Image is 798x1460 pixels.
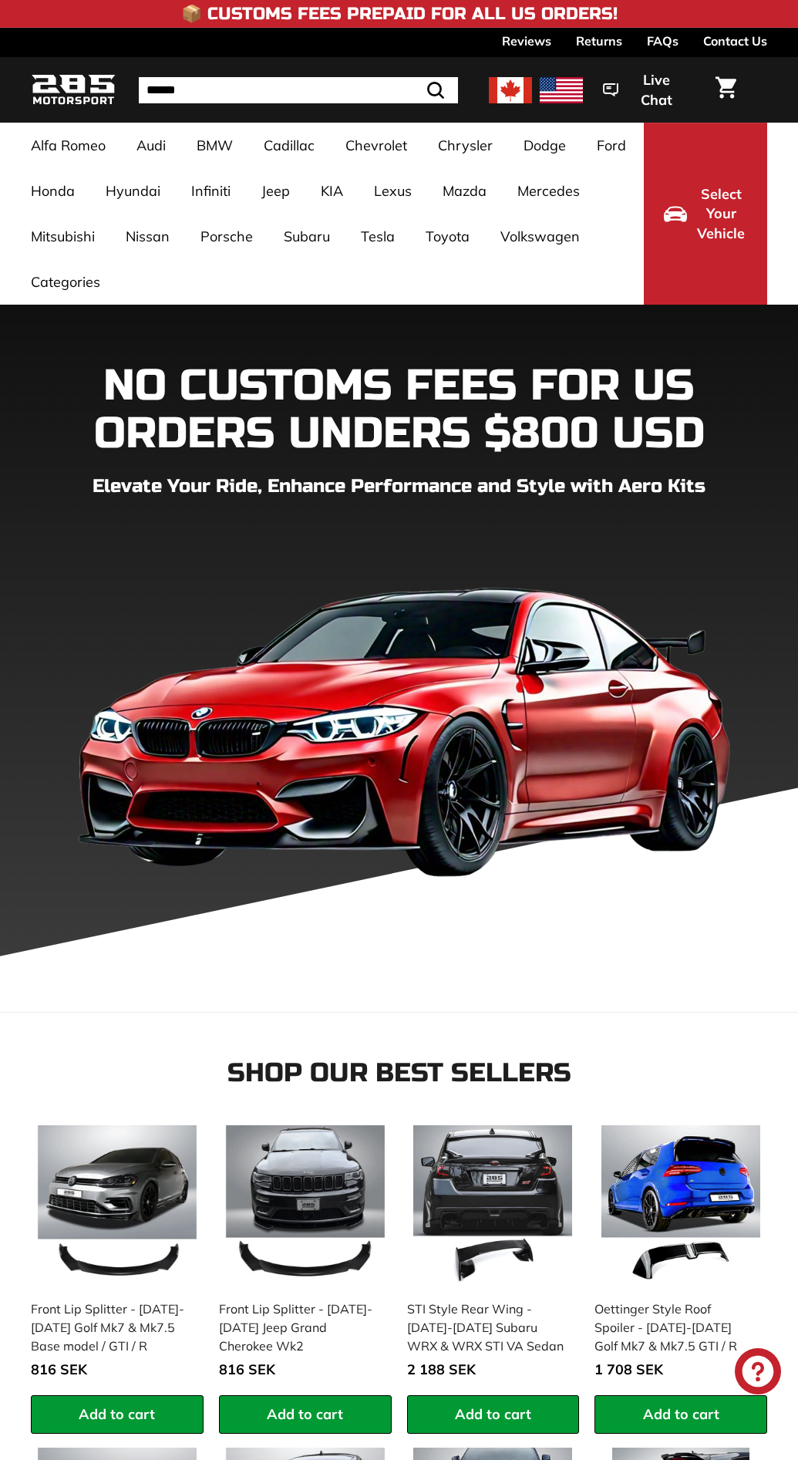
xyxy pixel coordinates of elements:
a: BMW [181,123,248,168]
a: Lexus [359,168,427,214]
div: Front Lip Splitter - [DATE]-[DATE] Jeep Grand Cherokee Wk2 [219,1300,376,1355]
a: Alfa Romeo [15,123,121,168]
span: 1 708 SEK [594,1361,663,1378]
a: Tesla [345,214,410,259]
a: Subaru [268,214,345,259]
span: 816 SEK [219,1361,275,1378]
span: 2 188 SEK [407,1361,476,1378]
div: Oettinger Style Roof Spoiler - [DATE]-[DATE] Golf Mk7 & Mk7.5 GTI / R [594,1300,752,1355]
span: Add to cart [267,1405,343,1423]
a: Ford [581,123,641,168]
span: 816 SEK [31,1361,87,1378]
img: Logo_285_Motorsport_areodynamics_components [31,72,116,108]
a: Oettinger Style Roof Spoiler - [DATE]-[DATE] Golf Mk7 & Mk7.5 GTI / R [594,1118,767,1395]
a: Cart [706,64,746,116]
a: Contact Us [703,28,767,54]
a: Mazda [427,168,502,214]
span: Select Your Vehicle [695,184,747,244]
a: Porsche [185,214,268,259]
a: Categories [15,259,116,305]
span: Add to cart [643,1405,719,1423]
a: Toyota [410,214,485,259]
a: Cadillac [248,123,330,168]
button: Add to cart [407,1395,580,1434]
a: Chrysler [423,123,508,168]
a: Volkswagen [485,214,595,259]
a: Infiniti [176,168,246,214]
a: Mercedes [502,168,595,214]
p: Elevate Your Ride, Enhance Performance and Style with Aero Kits [31,473,767,501]
span: Add to cart [79,1405,155,1423]
div: STI Style Rear Wing - [DATE]-[DATE] Subaru WRX & WRX STI VA Sedan [407,1300,564,1355]
a: Jeep [246,168,305,214]
a: FAQs [647,28,678,54]
a: Chevrolet [330,123,423,168]
h4: 📦 Customs Fees Prepaid for All US Orders! [181,5,618,23]
a: Returns [576,28,622,54]
a: Reviews [502,28,551,54]
a: Honda [15,168,90,214]
inbox-online-store-chat: Shopify online store chat [730,1348,786,1398]
button: Live Chat [583,61,706,119]
h2: Shop our Best Sellers [31,1059,767,1087]
h1: NO CUSTOMS FEES FOR US ORDERS UNDERS $800 USD [31,362,767,457]
a: Dodge [508,123,581,168]
div: Front Lip Splitter - [DATE]-[DATE] Golf Mk7 & Mk7.5 Base model / GTI / R [31,1300,188,1355]
a: STI Style Rear Wing - [DATE]-[DATE] Subaru WRX & WRX STI VA Sedan [407,1118,580,1395]
a: Audi [121,123,181,168]
button: Add to cart [594,1395,767,1434]
a: Mitsubishi [15,214,110,259]
a: Hyundai [90,168,176,214]
a: Nissan [110,214,185,259]
a: Front Lip Splitter - [DATE]-[DATE] Jeep Grand Cherokee Wk2 [219,1118,392,1395]
button: Add to cart [31,1395,204,1434]
span: Live Chat [626,70,686,110]
span: Add to cart [455,1405,531,1423]
button: Select Your Vehicle [644,123,767,305]
a: KIA [305,168,359,214]
a: Front Lip Splitter - [DATE]-[DATE] Golf Mk7 & Mk7.5 Base model / GTI / R [31,1118,204,1395]
input: Search [139,77,458,103]
button: Add to cart [219,1395,392,1434]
